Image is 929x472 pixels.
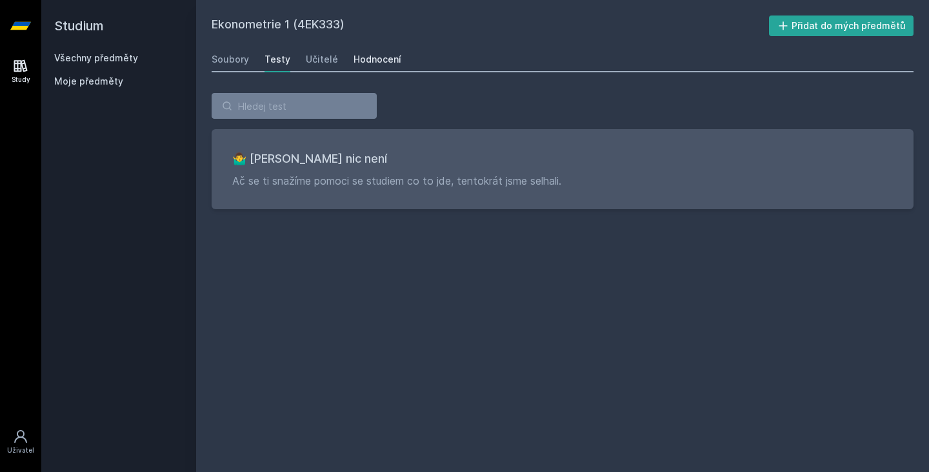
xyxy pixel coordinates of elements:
a: Testy [265,46,290,72]
a: Učitelé [306,46,338,72]
div: Soubory [212,53,249,66]
button: Přidat do mých předmětů [769,15,914,36]
p: Ač se ti snažíme pomoci se studiem co to jde, tentokrát jsme selhali. [232,173,893,189]
a: Uživatel [3,422,39,462]
input: Hledej test [212,93,377,119]
h2: Ekonometrie 1 (4EK333) [212,15,769,36]
div: Hodnocení [354,53,401,66]
h3: 🤷‍♂️ [PERSON_NAME] nic není [232,150,893,168]
a: Study [3,52,39,91]
div: Study [12,75,30,85]
span: Moje předměty [54,75,123,88]
div: Učitelé [306,53,338,66]
a: Všechny předměty [54,52,138,63]
div: Uživatel [7,446,34,455]
div: Testy [265,53,290,66]
a: Soubory [212,46,249,72]
a: Hodnocení [354,46,401,72]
